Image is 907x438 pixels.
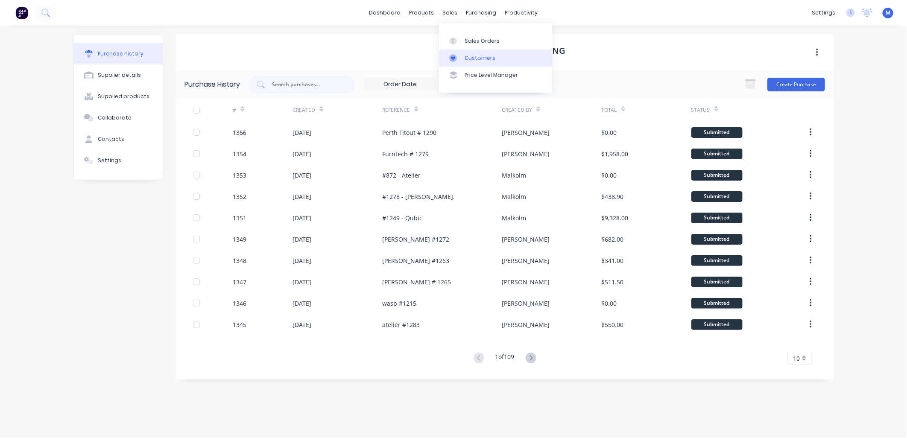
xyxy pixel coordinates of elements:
[293,106,315,114] div: Created
[293,171,311,180] div: [DATE]
[602,192,624,201] div: $438.90
[293,213,311,222] div: [DATE]
[691,106,710,114] div: Status
[465,71,518,79] div: Price Level Manager
[502,213,526,222] div: Malkolm
[602,299,617,308] div: $0.00
[691,255,743,266] div: Submitted
[271,80,342,89] input: Search purchases...
[293,149,311,158] div: [DATE]
[382,299,416,308] div: wasp #1215
[495,352,515,365] div: 1 of 109
[382,192,455,201] div: #1278 - [PERSON_NAME].
[233,128,246,137] div: 1356
[502,171,526,180] div: Malkolm
[293,235,311,244] div: [DATE]
[691,191,743,202] div: Submitted
[602,256,624,265] div: $341.00
[502,106,532,114] div: Created By
[502,299,550,308] div: [PERSON_NAME]
[691,277,743,287] div: Submitted
[602,171,617,180] div: $0.00
[808,6,840,19] div: settings
[365,6,405,19] a: dashboard
[767,78,825,91] button: Create Purchase
[691,149,743,159] div: Submitted
[465,37,500,45] div: Sales Orders
[602,277,624,286] div: $511.50
[691,213,743,223] div: Submitted
[293,192,311,201] div: [DATE]
[74,64,163,86] button: Supplier details
[691,319,743,330] div: Submitted
[364,78,436,91] input: Order Date
[233,192,246,201] div: 1352
[233,171,246,180] div: 1353
[382,106,410,114] div: Reference
[502,235,550,244] div: [PERSON_NAME]
[233,149,246,158] div: 1354
[793,354,800,363] span: 10
[502,277,550,286] div: [PERSON_NAME]
[74,150,163,171] button: Settings
[602,235,624,244] div: $682.00
[98,135,124,143] div: Contacts
[233,299,246,308] div: 1346
[439,6,462,19] div: sales
[501,6,542,19] div: productivity
[602,213,629,222] div: $9,328.00
[98,114,132,122] div: Collaborate
[98,157,121,164] div: Settings
[502,192,526,201] div: Malkolm
[886,9,890,17] span: M
[439,32,552,49] a: Sales Orders
[293,128,311,137] div: [DATE]
[233,213,246,222] div: 1351
[691,234,743,245] div: Submitted
[439,67,552,84] a: Price Level Manager
[74,43,163,64] button: Purchase history
[382,149,429,158] div: Furntech # 1279
[691,170,743,181] div: Submitted
[98,93,149,100] div: Supplied products
[462,6,501,19] div: purchasing
[98,50,143,58] div: Purchase history
[602,128,617,137] div: $0.00
[502,320,550,329] div: [PERSON_NAME]
[98,71,141,79] div: Supplier details
[382,277,451,286] div: [PERSON_NAME] # 1265
[74,107,163,128] button: Collaborate
[74,128,163,150] button: Contacts
[293,277,311,286] div: [DATE]
[602,106,617,114] div: Total
[502,256,550,265] div: [PERSON_NAME]
[502,149,550,158] div: [PERSON_NAME]
[502,128,550,137] div: [PERSON_NAME]
[382,235,449,244] div: [PERSON_NAME] #1272
[233,106,236,114] div: #
[439,50,552,67] a: Customers
[382,171,421,180] div: #872 - Atelier
[382,213,422,222] div: #1249 - Qubic
[405,6,439,19] div: products
[382,256,449,265] div: [PERSON_NAME] #1263
[691,298,743,309] div: Submitted
[382,320,420,329] div: atelier #1283
[602,320,624,329] div: $550.00
[233,320,246,329] div: 1345
[233,256,246,265] div: 1348
[233,277,246,286] div: 1347
[691,127,743,138] div: Submitted
[602,149,629,158] div: $1,958.00
[184,79,240,90] div: Purchase History
[293,299,311,308] div: [DATE]
[293,256,311,265] div: [DATE]
[293,320,311,329] div: [DATE]
[465,54,495,62] div: Customers
[382,128,436,137] div: Perth Fitout # 1290
[15,6,28,19] img: Factory
[74,86,163,107] button: Supplied products
[233,235,246,244] div: 1349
